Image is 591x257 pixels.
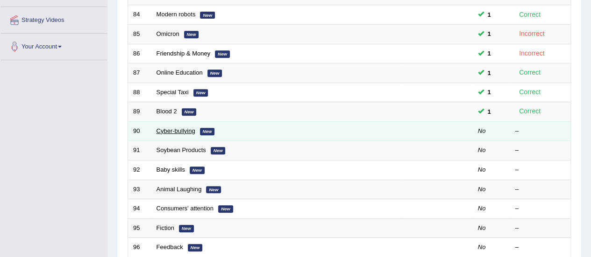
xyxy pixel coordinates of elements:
span: You can still take this question [484,87,495,97]
a: Online Education [157,69,203,76]
em: New [193,89,208,97]
a: Friendship & Money [157,50,211,57]
a: Consumers' attention [157,205,214,212]
td: 85 [128,25,151,44]
a: Fiction [157,224,174,231]
a: Strategy Videos [0,7,107,30]
div: Correct [515,67,545,78]
td: 93 [128,180,151,199]
span: You can still take this question [484,68,495,78]
td: 86 [128,44,151,63]
td: 91 [128,141,151,160]
div: Incorrect [515,28,548,39]
div: – [515,166,566,174]
td: 94 [128,199,151,219]
em: New [184,31,199,38]
em: No [478,205,486,212]
div: – [515,204,566,213]
em: No [478,243,486,250]
td: 87 [128,63,151,83]
td: 92 [128,160,151,180]
td: 90 [128,121,151,141]
a: Animal Laughing [157,186,202,193]
em: New [182,108,197,116]
em: No [478,146,486,153]
em: New [215,50,230,58]
em: New [200,12,215,19]
a: Baby skills [157,166,185,173]
a: Feedback [157,243,183,250]
div: Correct [515,87,545,97]
em: New [188,244,203,251]
td: 84 [128,5,151,25]
a: Soybean Products [157,146,206,153]
span: You can still take this question [484,107,495,117]
em: No [478,166,486,173]
td: 89 [128,102,151,122]
div: – [515,243,566,252]
span: You can still take this question [484,10,495,20]
em: New [179,225,194,232]
div: – [515,146,566,155]
a: Special Taxi [157,89,189,96]
a: Your Account [0,34,107,57]
em: No [478,224,486,231]
div: – [515,127,566,136]
em: No [478,186,486,193]
span: You can still take this question [484,29,495,39]
em: New [218,205,233,213]
em: No [478,127,486,134]
div: Incorrect [515,48,548,59]
div: Correct [515,9,545,20]
em: New [206,186,221,194]
em: New [200,128,215,135]
a: Omicron [157,30,179,37]
a: Blood 2 [157,108,177,115]
a: Cyber-bullying [157,127,195,134]
div: Correct [515,106,545,117]
td: 95 [128,218,151,238]
em: New [211,147,226,154]
em: New [207,69,222,77]
a: Modern robots [157,11,196,18]
div: – [515,224,566,233]
div: – [515,185,566,194]
td: 88 [128,83,151,102]
em: New [190,167,205,174]
span: You can still take this question [484,49,495,58]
